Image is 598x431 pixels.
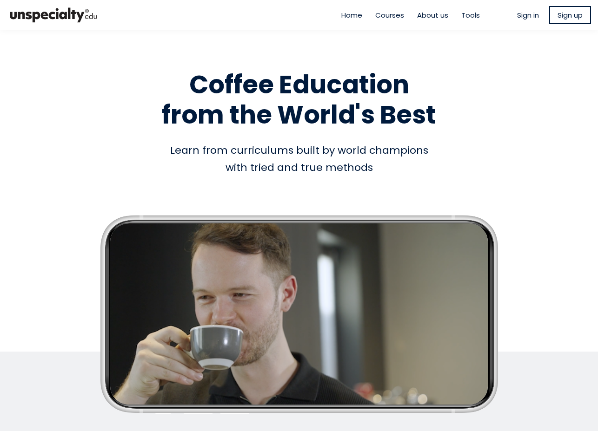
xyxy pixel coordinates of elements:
[517,10,539,20] a: Sign in
[549,6,591,24] a: Sign up
[7,4,100,26] img: bc390a18feecddb333977e298b3a00a1.png
[375,10,404,20] a: Courses
[461,10,480,20] a: Tools
[417,10,448,20] a: About us
[558,10,583,20] span: Sign up
[34,70,564,130] h1: Coffee Education from the World's Best
[34,142,564,176] div: Learn from curriculums built by world champions with tried and true methods
[341,10,362,20] a: Home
